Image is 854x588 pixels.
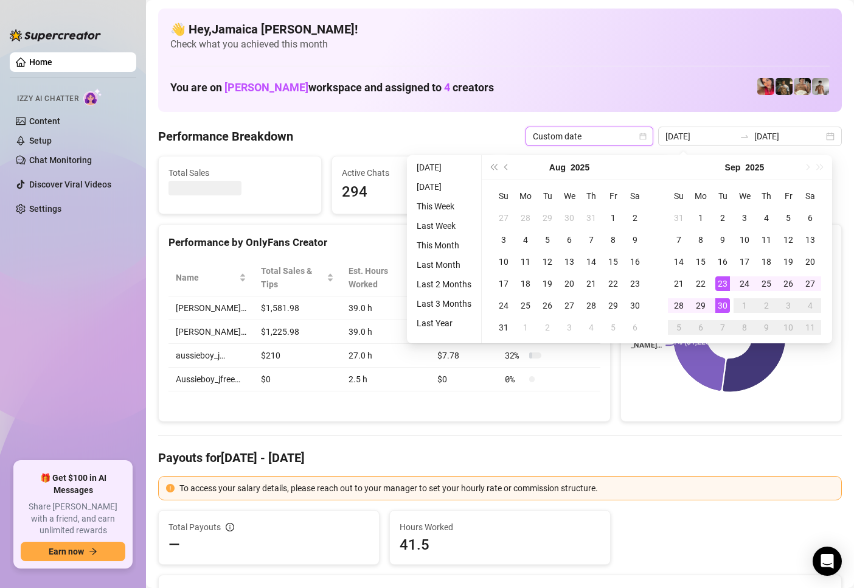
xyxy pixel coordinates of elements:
div: 27 [562,298,577,313]
td: 2025-08-15 [602,251,624,273]
td: 2025-08-22 [602,273,624,295]
li: This Month [412,238,476,253]
div: 2 [759,298,774,313]
button: Choose a month [725,155,741,180]
span: arrow-right [89,547,97,556]
td: 2025-08-28 [580,295,602,317]
div: 21 [672,276,686,291]
span: 41.5 [400,535,600,555]
td: 2025-09-03 [734,207,755,229]
div: 9 [715,233,730,247]
td: 2025-08-03 [493,229,515,251]
div: 6 [628,320,642,335]
td: 2025-07-31 [580,207,602,229]
div: 1 [737,298,752,313]
div: 8 [693,233,708,247]
td: 2025-10-03 [777,295,799,317]
td: 2025-08-30 [624,295,646,317]
td: 39.0 h [341,296,429,320]
div: 25 [759,276,774,291]
li: [DATE] [412,180,476,194]
span: Total Sales & Tips [261,264,324,291]
td: 2025-08-06 [558,229,580,251]
div: 20 [803,254,818,269]
th: We [558,185,580,207]
div: 5 [540,233,555,247]
span: Share [PERSON_NAME] with a friend, and earn unlimited rewards [21,501,125,537]
td: 2025-09-27 [799,273,821,295]
div: 4 [803,298,818,313]
td: 2025-08-24 [493,295,515,317]
div: 6 [693,320,708,335]
td: 2025-09-03 [558,317,580,338]
div: 1 [518,320,533,335]
a: Settings [29,204,61,214]
div: 4 [518,233,533,247]
td: 2025-07-27 [493,207,515,229]
td: 2025-09-04 [755,207,777,229]
th: We [734,185,755,207]
span: Name [176,271,237,284]
th: Mo [515,185,536,207]
td: 2025-08-27 [558,295,580,317]
div: To access your salary details, please reach out to your manager to set your hourly rate or commis... [179,481,834,495]
span: Hours Worked [400,520,600,534]
div: 30 [628,298,642,313]
td: 2025-09-21 [668,273,690,295]
th: Su [493,185,515,207]
td: 2025-09-05 [777,207,799,229]
td: 2025-09-29 [690,295,712,317]
div: 29 [606,298,620,313]
td: 2025-09-02 [536,317,558,338]
div: 10 [496,254,511,269]
td: 2025-09-12 [777,229,799,251]
div: 14 [672,254,686,269]
div: 22 [693,276,708,291]
button: Choose a month [549,155,566,180]
div: 21 [584,276,599,291]
div: Performance by OnlyFans Creator [168,234,600,251]
div: 5 [672,320,686,335]
td: 2025-09-16 [712,251,734,273]
div: Est. Hours Worked [349,264,412,291]
td: 2025-07-28 [515,207,536,229]
div: 3 [781,298,796,313]
li: Last Month [412,257,476,272]
div: 12 [781,233,796,247]
div: 1 [606,211,620,225]
div: 2 [628,211,642,225]
td: 2025-09-17 [734,251,755,273]
div: 29 [693,298,708,313]
td: 2025-08-17 [493,273,515,295]
span: to [740,131,749,141]
span: 0 % [505,373,524,386]
td: 2025-09-06 [799,207,821,229]
td: 2025-09-06 [624,317,646,338]
img: Tony [776,78,793,95]
td: $210 [254,344,341,368]
div: 17 [496,276,511,291]
th: Su [668,185,690,207]
div: 2 [715,211,730,225]
div: 28 [672,298,686,313]
td: 2025-10-05 [668,317,690,338]
div: 9 [628,233,642,247]
td: 2025-10-01 [734,295,755,317]
div: 4 [584,320,599,335]
div: 2 [540,320,555,335]
span: 🎁 Get $100 in AI Messages [21,472,125,496]
div: 23 [715,276,730,291]
th: Sa [624,185,646,207]
td: 2025-09-20 [799,251,821,273]
button: Last year (Control + left) [487,155,500,180]
td: 2025-09-15 [690,251,712,273]
td: $7.78 [430,344,498,368]
td: 2025-08-01 [602,207,624,229]
td: 2025-07-29 [536,207,558,229]
td: 2025-10-02 [755,295,777,317]
td: 2025-08-05 [536,229,558,251]
td: 2025-08-10 [493,251,515,273]
div: 13 [803,233,818,247]
img: Vanessa [757,78,774,95]
td: 2025-09-05 [602,317,624,338]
